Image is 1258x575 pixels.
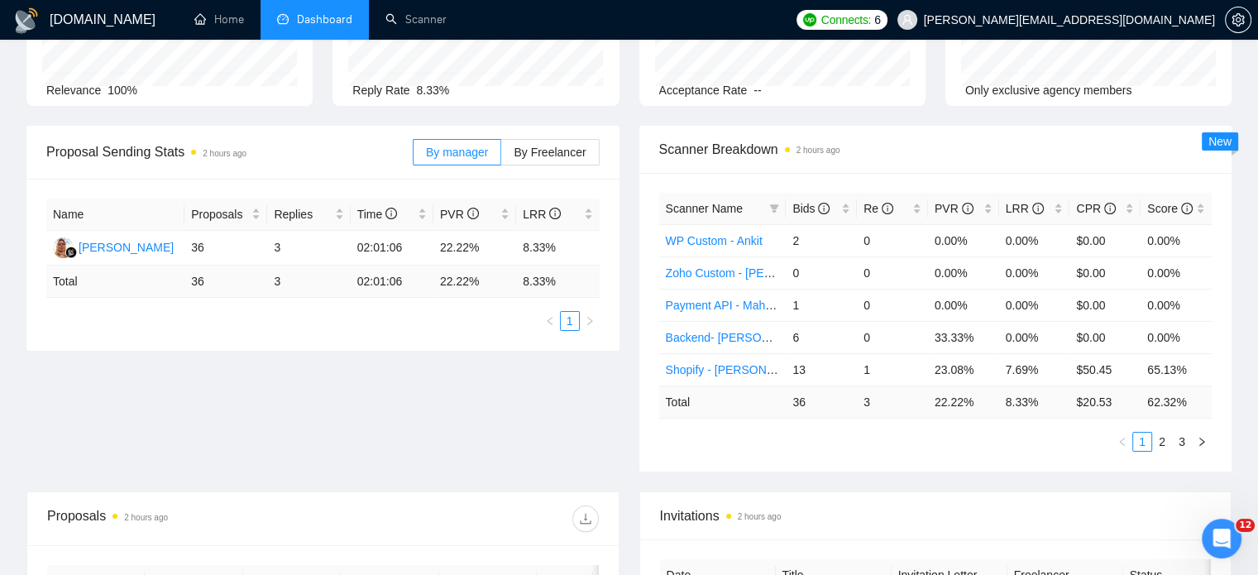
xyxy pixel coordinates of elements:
[1236,519,1255,532] span: 12
[786,321,857,353] td: 6
[351,231,433,266] td: 02:01:06
[108,84,137,97] span: 100%
[191,205,248,223] span: Proposals
[786,289,857,321] td: 1
[514,146,586,159] span: By Freelancer
[516,231,599,266] td: 8.33%
[516,266,599,298] td: 8.33 %
[857,386,928,418] td: 3
[540,311,560,331] button: left
[297,12,352,26] span: Dashboard
[753,84,761,97] span: --
[385,12,447,26] a: searchScanner
[766,196,782,221] span: filter
[580,311,600,331] button: right
[203,149,246,158] time: 2 hours ago
[1069,386,1141,418] td: $ 20.53
[999,386,1070,418] td: 8.33 %
[1153,433,1171,451] a: 2
[47,506,323,532] div: Proposals
[666,266,841,280] a: Zoho Custom - [PERSON_NAME]
[277,13,289,25] span: dashboard
[585,316,595,326] span: right
[1076,202,1115,215] span: CPR
[660,506,1212,526] span: Invitations
[928,353,999,386] td: 23.08%
[184,266,267,298] td: 36
[46,84,101,97] span: Relevance
[902,14,913,26] span: user
[1202,519,1241,558] iframe: Intercom live chat
[1225,13,1251,26] a: setting
[666,299,784,312] a: Payment API - Mahesh
[857,353,928,386] td: 1
[1069,289,1141,321] td: $0.00
[1117,437,1127,447] span: left
[1141,353,1212,386] td: 65.13%
[1152,432,1172,452] li: 2
[385,208,397,219] span: info-circle
[573,512,598,525] span: download
[796,146,840,155] time: 2 hours ago
[659,139,1213,160] span: Scanner Breakdown
[560,311,580,331] li: 1
[659,386,787,418] td: Total
[194,12,244,26] a: homeHome
[124,513,168,522] time: 2 hours ago
[786,224,857,256] td: 2
[351,266,433,298] td: 02:01:06
[572,506,599,532] button: download
[1208,135,1232,148] span: New
[1069,224,1141,256] td: $0.00
[666,363,810,376] a: Shopify - [PERSON_NAME]
[184,231,267,266] td: 36
[1032,203,1044,214] span: info-circle
[1147,202,1192,215] span: Score
[1104,203,1116,214] span: info-circle
[999,224,1070,256] td: 0.00%
[962,203,973,214] span: info-circle
[1141,386,1212,418] td: 62.32 %
[440,208,479,221] span: PVR
[999,321,1070,353] td: 0.00%
[467,208,479,219] span: info-circle
[267,266,350,298] td: 3
[999,353,1070,386] td: 7.69%
[857,321,928,353] td: 0
[738,512,782,521] time: 2 hours ago
[1192,432,1212,452] li: Next Page
[928,289,999,321] td: 0.00%
[965,84,1132,97] span: Only exclusive agency members
[659,84,748,97] span: Acceptance Rate
[857,224,928,256] td: 0
[46,266,184,298] td: Total
[792,202,830,215] span: Bids
[1172,432,1192,452] li: 3
[1141,321,1212,353] td: 0.00%
[1197,437,1207,447] span: right
[803,13,816,26] img: upwork-logo.png
[184,199,267,231] th: Proposals
[928,321,999,353] td: 33.33%
[999,256,1070,289] td: 0.00%
[1225,7,1251,33] button: setting
[53,240,174,253] a: NN[PERSON_NAME]
[13,7,40,34] img: logo
[357,208,397,221] span: Time
[786,353,857,386] td: 13
[1192,432,1212,452] button: right
[928,386,999,418] td: 22.22 %
[1132,432,1152,452] li: 1
[433,231,516,266] td: 22.22%
[821,11,871,29] span: Connects:
[561,312,579,330] a: 1
[1181,203,1193,214] span: info-circle
[1141,256,1212,289] td: 0.00%
[46,141,413,162] span: Proposal Sending Stats
[666,202,743,215] span: Scanner Name
[874,11,881,29] span: 6
[540,311,560,331] li: Previous Page
[523,208,561,221] span: LRR
[1133,433,1151,451] a: 1
[769,204,779,213] span: filter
